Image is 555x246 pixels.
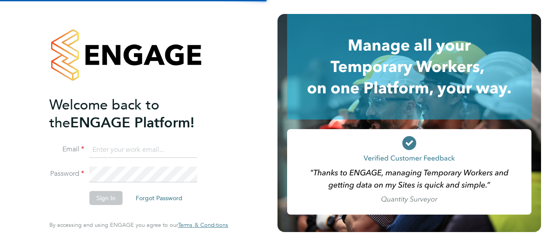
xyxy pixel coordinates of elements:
span: By accessing and using ENGAGE you agree to our [49,221,228,229]
label: Password [49,169,84,178]
span: Terms & Conditions [178,221,228,229]
span: Welcome back to the [49,96,159,131]
a: Terms & Conditions [178,222,228,229]
label: Email [49,145,84,154]
h2: ENGAGE Platform! [49,96,219,132]
button: Sign In [89,191,123,205]
input: Enter your work email... [89,142,197,158]
button: Forgot Password [129,191,189,205]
